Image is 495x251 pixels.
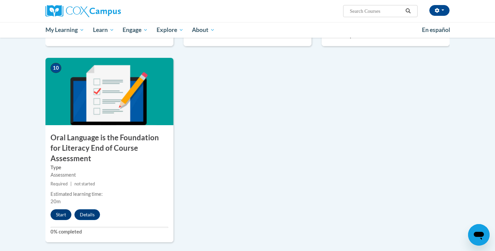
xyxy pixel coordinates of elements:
span: 20m [51,199,61,204]
a: My Learning [41,22,89,38]
span: Learn [93,26,114,34]
iframe: Button to launch messaging window [468,224,490,246]
h3: Oral Language is the Foundation for Literacy End of Course Assessment [45,133,173,164]
button: Details [74,209,100,220]
span: My Learning [45,26,84,34]
span: About [192,26,215,34]
div: Estimated learning time: [51,190,168,198]
a: About [188,22,220,38]
img: Course Image [45,58,173,125]
a: En español [418,23,455,37]
a: Learn [89,22,119,38]
span: 10 [51,63,61,73]
a: Cox Campus [45,5,173,17]
a: Explore [152,22,188,38]
a: Engage [118,22,152,38]
span: Explore [157,26,184,34]
span: | [70,181,72,186]
label: Type [51,164,168,171]
button: Account Settings [429,5,450,16]
label: 0% completed [51,228,168,236]
button: Search [403,7,413,15]
img: Cox Campus [45,5,121,17]
div: Assessment [51,171,168,179]
span: En español [422,26,450,33]
input: Search Courses [349,7,403,15]
span: Engage [123,26,148,34]
button: Start [51,209,71,220]
span: Required [51,181,68,186]
span: not started [74,181,95,186]
div: Main menu [35,22,460,38]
